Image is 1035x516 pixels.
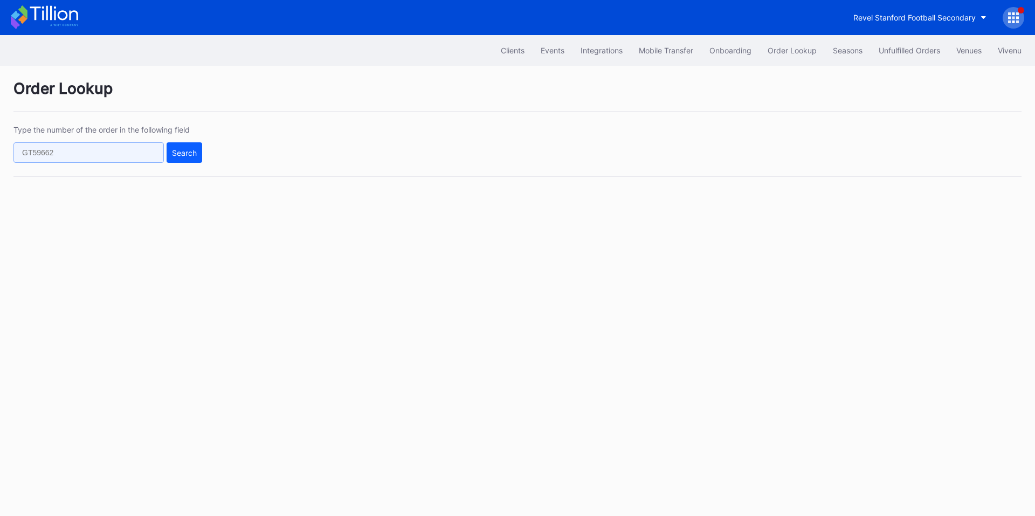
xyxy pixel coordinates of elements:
div: Search [172,148,197,157]
div: Revel Stanford Football Secondary [853,13,976,22]
div: Mobile Transfer [639,46,693,55]
div: Onboarding [709,46,751,55]
button: Order Lookup [760,40,825,60]
button: Search [167,142,202,163]
button: Vivenu [990,40,1030,60]
button: Onboarding [701,40,760,60]
button: Venues [948,40,990,60]
button: Seasons [825,40,871,60]
div: Unfulfilled Orders [879,46,940,55]
div: Seasons [833,46,862,55]
div: Type the number of the order in the following field [13,125,202,134]
button: Events [533,40,572,60]
div: Order Lookup [768,46,817,55]
div: Order Lookup [13,79,1022,112]
div: Vivenu [998,46,1022,55]
div: Integrations [581,46,623,55]
div: Clients [501,46,525,55]
div: Events [541,46,564,55]
button: Revel Stanford Football Secondary [845,8,995,27]
button: Unfulfilled Orders [871,40,948,60]
div: Venues [956,46,982,55]
input: GT59662 [13,142,164,163]
button: Clients [493,40,533,60]
button: Mobile Transfer [631,40,701,60]
button: Integrations [572,40,631,60]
